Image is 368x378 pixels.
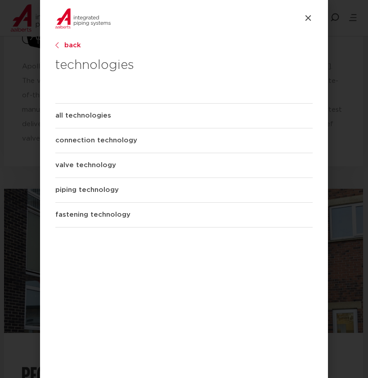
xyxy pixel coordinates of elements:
a: all technologies [55,104,313,128]
a: piping technology [55,178,313,202]
h3: technologies [55,56,313,103]
a: connection technology [55,128,313,153]
a: fastening technology [55,203,313,227]
a: back [55,40,313,51]
a: valve technology [55,153,313,178]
